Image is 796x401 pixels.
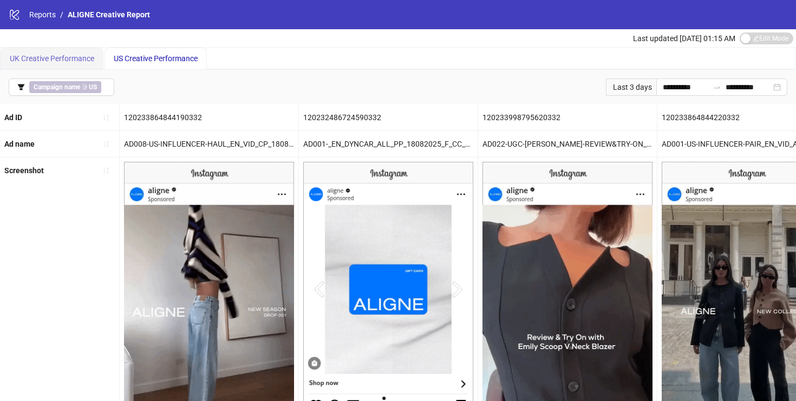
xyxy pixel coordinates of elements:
button: Campaign name ∋ US [9,78,114,96]
span: swap-right [713,83,721,91]
span: sort-ascending [102,140,110,148]
a: Reports [27,9,58,21]
span: UK Creative Performance [10,54,94,63]
span: to [713,83,721,91]
span: Last updated [DATE] 01:15 AM [633,34,735,43]
b: Ad name [4,140,35,148]
div: AD001-_EN_DYNCAR_ALL_PP_18082025_F_CC_SC15_None_DPA [299,131,478,157]
span: sort-ascending [102,167,110,174]
b: Ad ID [4,113,22,122]
div: 120232486724590332 [299,104,478,130]
div: AD008-US-INFLUENCER-HAUL_EN_VID_CP_18082025_F_CC_SC10_USP11_AW26 [120,131,298,157]
div: AD022-UGC-[PERSON_NAME]-REVIEW&TRY-ON_EN_VID_HP_11092025_F_NSE_SC11_USP7_ [478,131,657,157]
span: US Creative Performance [114,54,198,63]
div: 120233998795620332 [478,104,657,130]
b: Screenshot [4,166,44,175]
span: ALIGNE Creative Report [68,10,150,19]
div: 120233864844190332 [120,104,298,130]
span: sort-ascending [102,114,110,121]
span: ∋ [29,81,101,93]
b: US [89,83,97,91]
li: / [60,9,63,21]
b: Campaign name [34,83,80,91]
span: filter [17,83,25,91]
div: Last 3 days [606,78,656,96]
